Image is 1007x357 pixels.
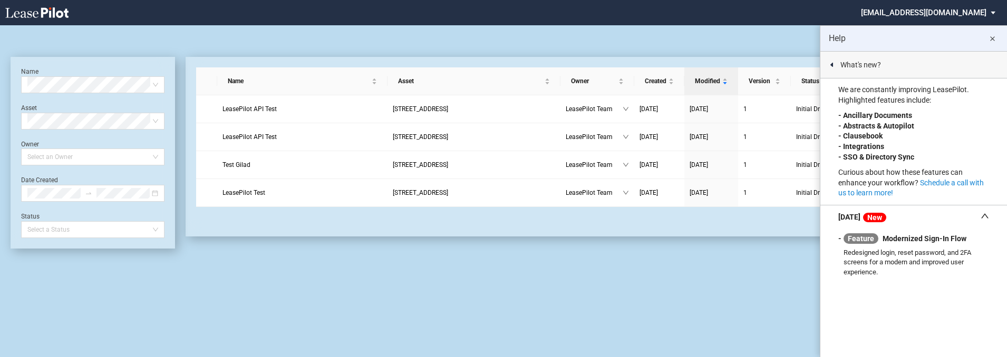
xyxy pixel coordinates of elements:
[21,104,37,112] label: Asset
[690,132,733,142] a: [DATE]
[393,160,555,170] a: [STREET_ADDRESS]
[222,133,277,141] span: LeasePilot API Test
[388,67,560,95] th: Asset
[640,105,658,113] span: [DATE]
[222,161,250,168] span: Test Gilad
[393,161,448,168] span: 109 State Street
[222,189,265,196] span: LeasePilot Test
[393,133,448,141] span: 109 State Street
[21,141,39,148] label: Owner
[690,104,733,114] a: [DATE]
[623,134,629,140] span: down
[393,132,555,142] a: [STREET_ADDRESS]
[222,105,277,113] span: LeasePilot API Test
[393,189,448,196] span: 109 State Street
[743,189,747,196] span: 1
[566,187,623,198] span: LeasePilot Team
[623,162,629,168] span: down
[640,161,658,168] span: [DATE]
[796,132,858,142] span: Initial Draft
[222,132,382,142] a: LeasePilot API Test
[690,187,733,198] a: [DATE]
[85,190,92,197] span: swap-right
[743,133,747,141] span: 1
[690,161,708,168] span: [DATE]
[640,160,679,170] a: [DATE]
[393,104,555,114] a: [STREET_ADDRESS]
[645,76,666,86] span: Created
[690,105,708,113] span: [DATE]
[85,190,92,197] span: to
[634,67,684,95] th: Created
[222,160,382,170] a: Test Gilad
[217,67,388,95] th: Name
[640,133,658,141] span: [DATE]
[796,104,858,114] span: Initial Draft
[791,67,870,95] th: Status
[796,160,858,170] span: Initial Draft
[398,76,543,86] span: Asset
[743,187,786,198] a: 1
[690,133,708,141] span: [DATE]
[21,176,58,184] label: Date Created
[228,76,370,86] span: Name
[640,189,658,196] span: [DATE]
[695,76,720,86] span: Modified
[571,76,616,86] span: Owner
[796,187,858,198] span: Initial Draft
[393,105,448,113] span: 109 State Street
[21,68,38,75] label: Name
[640,104,679,114] a: [DATE]
[393,187,555,198] a: [STREET_ADDRESS]
[684,67,738,95] th: Modified
[743,104,786,114] a: 1
[560,67,634,95] th: Owner
[566,104,623,114] span: LeasePilot Team
[222,104,382,114] a: LeasePilot API Test
[640,187,679,198] a: [DATE]
[743,132,786,142] a: 1
[623,190,629,196] span: down
[222,187,382,198] a: LeasePilot Test
[690,189,708,196] span: [DATE]
[743,105,747,113] span: 1
[738,67,791,95] th: Version
[743,161,747,168] span: 1
[21,213,40,220] label: Status
[640,132,679,142] a: [DATE]
[801,76,852,86] span: Status
[566,160,623,170] span: LeasePilot Team
[743,160,786,170] a: 1
[566,132,623,142] span: LeasePilot Team
[749,76,773,86] span: Version
[690,160,733,170] a: [DATE]
[623,106,629,112] span: down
